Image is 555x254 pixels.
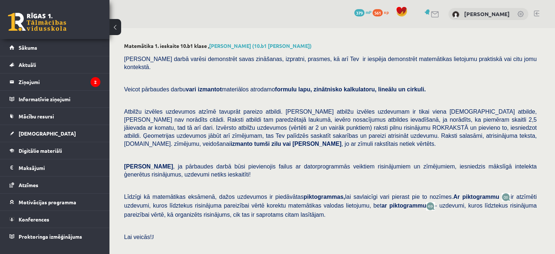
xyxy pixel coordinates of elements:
[464,10,510,18] a: [PERSON_NAME]
[19,130,76,137] span: [DEMOGRAPHIC_DATA]
[9,73,100,90] a: Ziņojumi2
[19,44,37,51] span: Sākums
[124,194,502,200] span: Līdzīgi kā matemātikas eksāmenā, dažos uzdevumos ir piedāvātas lai savlaicīgi vari pierast pie to...
[9,125,100,142] a: [DEMOGRAPHIC_DATA]
[124,202,537,217] span: - uzdevumi, kuros līdztekus risinājuma pareizībai vērtē, kā organizēts risinājums, cik tas ir sap...
[19,182,38,188] span: Atzīmes
[9,211,100,228] a: Konferences
[124,43,540,49] h2: Matemātika 1. ieskaite 10.b1 klase ,
[124,163,173,170] span: [PERSON_NAME]
[231,141,253,147] b: izmanto
[19,113,54,120] span: Mācību resursi
[9,56,100,73] a: Aktuāli
[384,9,389,15] span: xp
[124,56,537,70] span: [PERSON_NAME] darbā varēsi demonstrēt savas zināšanas, izpratni, prasmes, kā arī Tev ir iespēja d...
[9,91,100,107] a: Informatīvie ziņojumi
[9,142,100,159] a: Digitālie materiāli
[9,194,100,211] a: Motivācijas programma
[19,216,49,223] span: Konferences
[90,77,100,87] i: 2
[19,199,76,205] span: Motivācijas programma
[275,86,426,92] b: formulu lapu, zinātnisko kalkulatoru, lineālu un cirkuli.
[19,147,62,154] span: Digitālie materiāli
[124,109,537,147] span: Atbilžu izvēles uzdevumos atzīmē tavuprāt pareizo atbildi. [PERSON_NAME] atbilžu izvēles uzdevuma...
[124,163,537,178] span: , ja pārbaudes darbā būsi pievienojis failus ar datorprogrammās veiktiem risinājumiem un zīmējumi...
[9,108,100,125] a: Mācību resursi
[453,194,499,200] b: Ar piktogrammu
[9,228,100,245] a: Proktoringa izmēģinājums
[152,234,154,240] span: J
[209,42,312,49] a: [PERSON_NAME] (10.b1 [PERSON_NAME])
[8,13,66,31] a: Rīgas 1. Tālmācības vidusskola
[19,91,100,107] legend: Informatīvie ziņojumi
[9,39,100,56] a: Sākums
[366,9,371,15] span: mP
[9,177,100,193] a: Atzīmes
[373,9,392,15] a: 561 xp
[373,9,383,16] span: 561
[19,73,100,90] legend: Ziņojumi
[426,202,435,211] img: wKvN42sLe3LLwAAAABJRU5ErkJggg==
[254,141,342,147] b: tumši zilu vai [PERSON_NAME]
[124,234,152,240] span: Lai veicās!
[502,193,510,201] img: JfuEzvunn4EvwAAAAASUVORK5CYII=
[354,9,371,15] a: 379 mP
[9,159,100,176] a: Maksājumi
[381,202,426,209] b: ar piktogrammu
[304,194,345,200] b: piktogrammas,
[19,61,36,68] span: Aktuāli
[354,9,365,16] span: 379
[19,159,100,176] legend: Maksājumi
[19,233,82,240] span: Proktoringa izmēģinājums
[186,86,222,92] b: vari izmantot
[452,11,459,18] img: Edgars Ivanovs
[124,86,426,92] span: Veicot pārbaudes darbu materiālos atrodamo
